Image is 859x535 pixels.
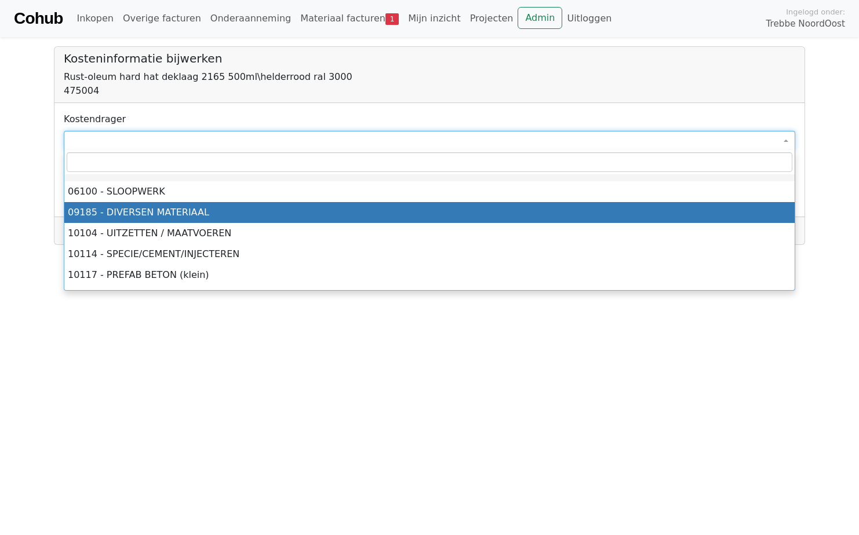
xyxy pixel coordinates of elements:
span: Trebbe NoordOost [766,17,845,31]
a: Projecten [465,7,518,30]
a: Uitloggen [562,7,616,30]
h5: Kosteninformatie bijwerken [64,52,795,65]
span: 1 [385,13,399,25]
a: Onderaanneming [206,7,296,30]
li: 10104 - UITZETTEN / MAATVOEREN [64,223,795,244]
label: Kostendrager [64,112,126,126]
a: Cohub [14,5,63,32]
li: 06100 - SLOOPWERK [64,181,795,202]
li: 10131 - HULPHOUT/PALLETS [64,285,795,306]
a: Overige facturen [118,7,206,30]
a: Admin [518,7,562,29]
li: 09185 - DIVERSEN MATERIAAL [64,202,795,223]
li: 10117 - PREFAB BETON (klein) [64,265,795,285]
span: Ingelogd onder: [786,6,845,17]
a: Inkopen [72,7,118,30]
li: 10114 - SPECIE/CEMENT/INJECTEREN [64,244,795,265]
a: Materiaal facturen1 [296,7,403,30]
div: Rust-oleum hard hat deklaag 2165 500ml\helderrood ral 3000 [64,70,795,84]
a: Mijn inzicht [403,7,465,30]
div: 475004 [64,84,795,98]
